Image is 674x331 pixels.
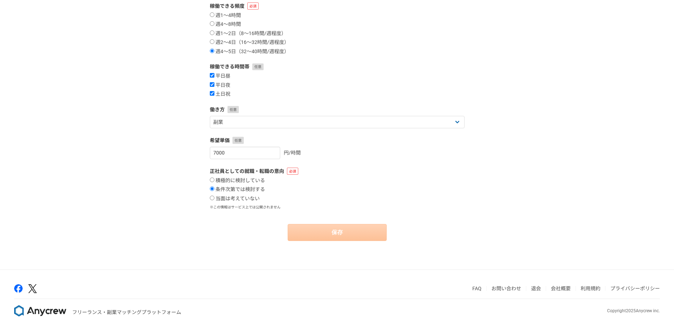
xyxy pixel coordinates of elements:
[288,224,387,241] button: 保存
[14,284,23,293] img: facebook-2adfd474.png
[210,73,214,78] input: 平日昼
[210,30,286,37] label: 週1〜2日（8〜16時間/週程度）
[210,91,230,97] label: 土日祝
[610,286,660,291] a: プライバシーポリシー
[210,49,214,53] input: 週4〜5日（32〜40時間/週程度）
[551,286,571,291] a: 会社概要
[581,286,600,291] a: 利用規約
[210,91,214,96] input: 土日祝
[210,137,465,144] label: 希望単価
[210,21,241,28] label: 週4〜8時間
[531,286,541,291] a: 退会
[210,204,465,210] p: ※この情報はサービス上では公開されません
[28,284,37,293] img: x-391a3a86.png
[210,178,265,184] label: 積極的に検討している
[210,196,260,202] label: 当面は考えていない
[210,168,465,175] label: 正社員としての就職・転職の意向
[210,63,465,71] label: 稼働できる時間帯
[210,49,289,55] label: 週4〜5日（32〜40時間/週程度）
[210,106,465,113] label: 働き方
[210,12,214,17] input: 週1〜4時間
[210,178,214,182] input: 積極的に検討している
[210,73,230,79] label: 平日昼
[72,309,181,316] p: フリーランス・副業マッチングプラットフォーム
[210,82,214,87] input: 平日夜
[210,39,289,46] label: 週2〜4日（16〜32時間/週程度）
[210,186,265,193] label: 条件次第では検討する
[210,21,214,26] input: 週4〜8時間
[210,2,465,10] label: 稼働できる頻度
[607,308,660,314] p: Copyright 2025 Anycrew inc.
[210,39,214,44] input: 週2〜4日（16〜32時間/週程度）
[210,196,214,200] input: 当面は考えていない
[472,286,482,291] a: FAQ
[14,305,67,316] img: 8DqYSo04kwAAAAASUVORK5CYII=
[210,186,214,191] input: 条件次第では検討する
[210,82,230,89] label: 平日夜
[284,150,301,156] span: 円/時間
[491,286,521,291] a: お問い合わせ
[210,30,214,35] input: 週1〜2日（8〜16時間/週程度）
[210,12,241,19] label: 週1〜4時間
